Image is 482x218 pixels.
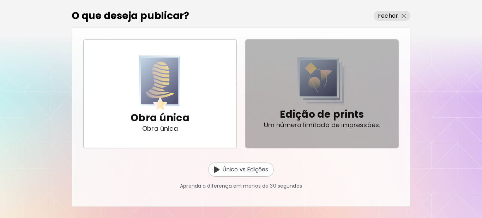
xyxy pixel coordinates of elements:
[222,165,268,174] p: Único vs Edições
[297,57,346,106] img: Print Edition
[142,125,178,132] p: Obra única
[264,122,380,129] p: Um número limitado de impressões.
[139,55,181,111] img: Unique Artwork
[245,39,399,148] button: Print EditionEdição de printsUm número limitado de impressões.
[214,166,219,173] img: Unique vs Edition
[131,111,189,125] p: Obra única
[208,163,274,177] button: Unique vs EditionÚnico vs Edições
[83,39,237,148] button: Unique ArtworkObra únicaObra única
[280,107,364,122] p: Edição de prints
[180,182,302,190] p: Aprenda a diferença em menos de 30 segundos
